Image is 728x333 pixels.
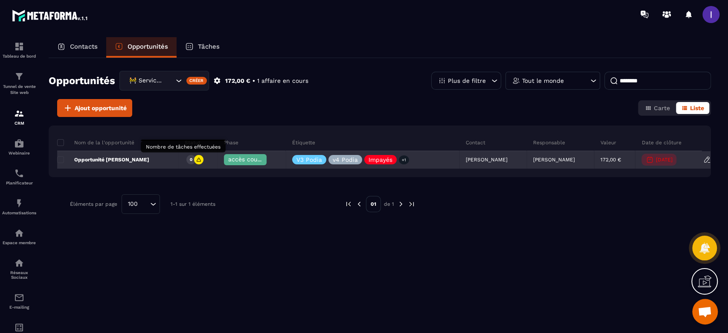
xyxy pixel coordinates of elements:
img: automations [14,228,24,238]
img: prev [355,200,363,208]
p: Nombre de tâches effectuées [146,144,220,150]
p: Opportunité [PERSON_NAME] [57,156,149,163]
p: v4 Podia [333,157,358,163]
p: de 1 [384,201,394,207]
p: • [252,77,255,85]
img: next [397,200,405,208]
a: formationformationTunnel de vente Site web [2,65,36,102]
a: emailemailE-mailing [2,286,36,316]
img: social-network [14,258,24,268]
button: Ajout opportunité [57,99,132,117]
p: [DATE] [655,157,672,163]
span: Ajout opportunité [75,104,127,112]
p: Automatisations [2,210,36,215]
p: E-mailing [2,305,36,310]
p: Tout le monde [522,78,564,84]
a: formationformationCRM [2,102,36,132]
p: Contact [466,139,485,146]
img: formation [14,71,24,82]
a: social-networksocial-networkRéseaux Sociaux [2,251,36,286]
p: 1 affaire en cours [257,77,308,85]
div: Créer [186,77,207,85]
p: 01 [366,196,381,212]
a: Contacts [49,37,106,58]
img: automations [14,138,24,149]
p: Plus de filtre [448,78,486,84]
img: prev [345,200,352,208]
p: 172,00 € [225,77,250,85]
p: Nom de la l'opportunité [57,139,134,146]
a: automationsautomationsEspace membre [2,222,36,251]
a: Opportunités [106,37,177,58]
div: Search for option [119,71,209,91]
input: Search for option [165,76,174,85]
p: Planificateur [2,181,36,185]
p: 1-1 sur 1 éléments [171,201,215,207]
span: 🚧 Service Client [127,76,165,85]
a: automationsautomationsAutomatisations [2,192,36,222]
img: accountant [14,322,24,333]
p: V3 Podia [296,157,322,163]
img: automations [14,198,24,208]
a: Tâches [177,37,228,58]
p: Phase [224,139,238,146]
img: next [408,200,415,208]
p: 172,00 € [600,157,621,163]
a: automationsautomationsWebinaire [2,132,36,162]
p: Webinaire [2,151,36,155]
img: formation [14,108,24,119]
p: Tableau de bord [2,54,36,58]
p: Éléments par page [70,201,117,207]
input: Search for option [141,199,148,209]
p: [PERSON_NAME] [533,157,575,163]
img: formation [14,41,24,52]
button: Liste [676,102,709,114]
p: Date de clôture [641,139,681,146]
p: Impayés [368,157,392,163]
p: Statut [185,139,200,146]
span: accès coupés ❌ [228,156,277,163]
img: logo [12,8,89,23]
span: Liste [690,105,704,111]
p: +1 [399,155,409,164]
img: email [14,292,24,303]
p: 0 [190,157,192,163]
p: Tunnel de vente Site web [2,84,36,96]
a: schedulerschedulerPlanificateur [2,162,36,192]
p: Étiquette [292,139,315,146]
a: formationformationTableau de bord [2,35,36,65]
span: Carte [654,105,670,111]
p: Responsable [533,139,565,146]
p: Espace membre [2,240,36,245]
div: Ouvrir le chat [692,299,718,324]
p: Tâches [198,43,220,50]
p: CRM [2,121,36,126]
p: Réseaux Sociaux [2,270,36,280]
p: Opportunités [128,43,168,50]
h2: Opportunités [49,72,115,89]
div: Search for option [122,194,160,214]
span: 100 [125,199,141,209]
button: Carte [640,102,675,114]
img: scheduler [14,168,24,178]
p: Valeur [600,139,616,146]
p: Contacts [70,43,98,50]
